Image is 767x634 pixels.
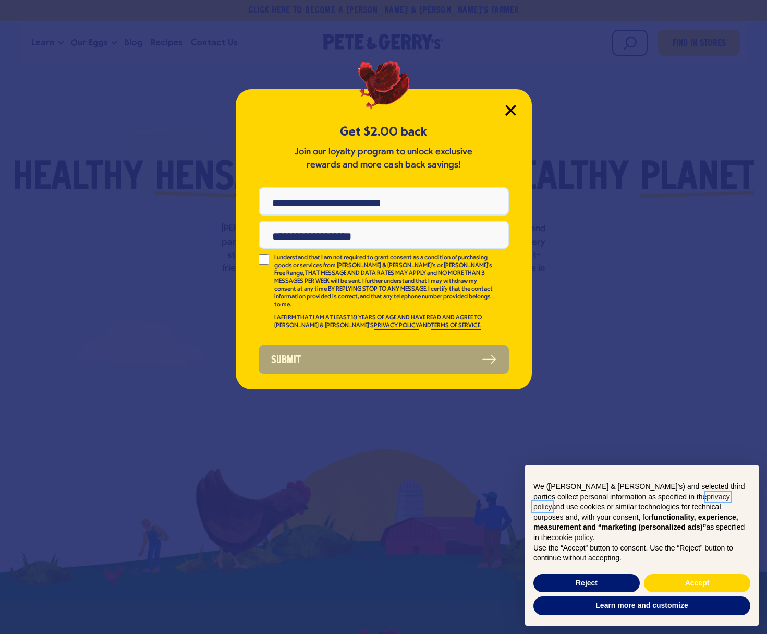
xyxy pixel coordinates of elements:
[533,574,640,593] button: Reject
[431,322,481,330] a: TERMS OF SERVICE.
[259,123,509,140] h5: Get $2.00 back
[533,596,750,615] button: Learn more and customize
[274,254,494,309] p: I understand that I am not required to grant consent as a condition of purchasing goods or servic...
[533,493,730,511] a: privacy policy
[505,105,516,116] button: Close Modal
[293,146,475,172] p: Join our loyalty program to unlock exclusive rewards and more cash back savings!
[259,345,509,374] button: Submit
[533,482,750,543] p: We ([PERSON_NAME] & [PERSON_NAME]'s) and selected third parties collect personal information as s...
[259,254,269,265] input: I understand that I am not required to grant consent as a condition of purchasing goods or servic...
[644,574,750,593] button: Accept
[551,533,592,542] a: cookie policy
[374,322,419,330] a: PRIVACY POLICY
[533,543,750,564] p: Use the “Accept” button to consent. Use the “Reject” button to continue without accepting.
[274,314,494,330] p: I AFFIRM THAT I AM AT LEAST 18 YEARS OF AGE AND HAVE READ AND AGREE TO [PERSON_NAME] & [PERSON_NA...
